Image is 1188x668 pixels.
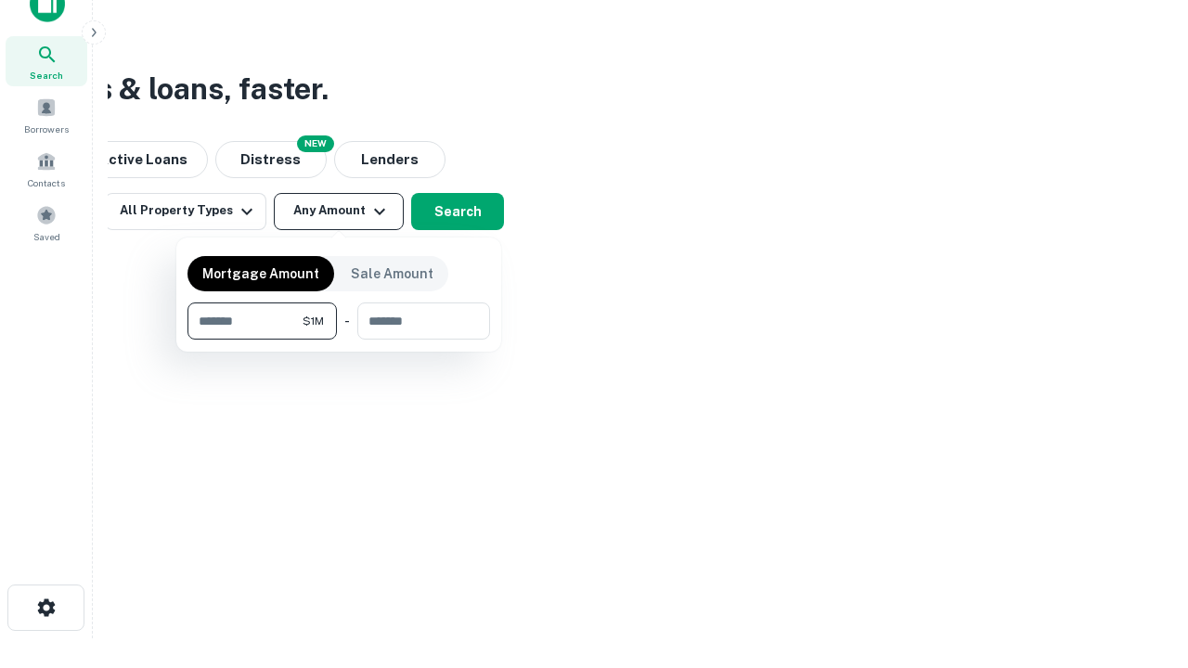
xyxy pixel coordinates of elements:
[344,302,350,340] div: -
[202,263,319,284] p: Mortgage Amount
[1095,520,1188,609] iframe: Chat Widget
[303,313,324,329] span: $1M
[351,263,433,284] p: Sale Amount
